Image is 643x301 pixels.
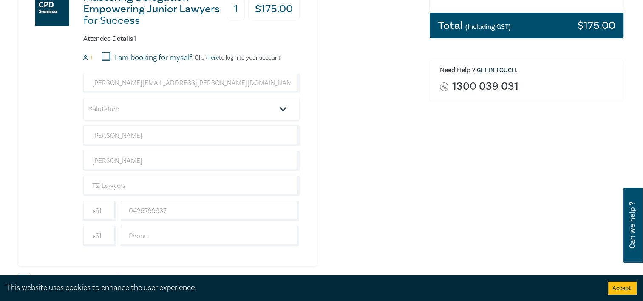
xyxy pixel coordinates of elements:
[465,23,511,31] small: (Including GST)
[83,226,116,246] input: +61
[608,282,637,295] button: Accept cookies
[440,66,618,75] h6: Need Help ? .
[120,226,300,246] input: Phone
[83,150,300,171] input: Last Name*
[83,176,300,196] input: Company
[477,67,516,74] a: Get in touch
[628,193,636,258] span: Can we help ?
[83,125,300,146] input: First Name*
[6,282,595,293] div: This website uses cookies to enhance the user experience.
[438,20,511,31] h3: Total
[577,20,615,31] h3: $ 175.00
[120,201,300,221] input: Mobile*
[115,52,193,63] label: I am booking for myself.
[74,274,138,284] a: Terms & Conditions
[193,54,282,61] p: Click to login to your account.
[207,54,219,62] a: here
[83,201,116,221] input: +61
[83,35,300,43] h6: Attendee Details 1
[83,73,300,93] input: Attendee Email*
[91,55,92,61] small: 1
[32,273,138,284] label: I agree to the
[452,81,518,92] a: 1300 039 031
